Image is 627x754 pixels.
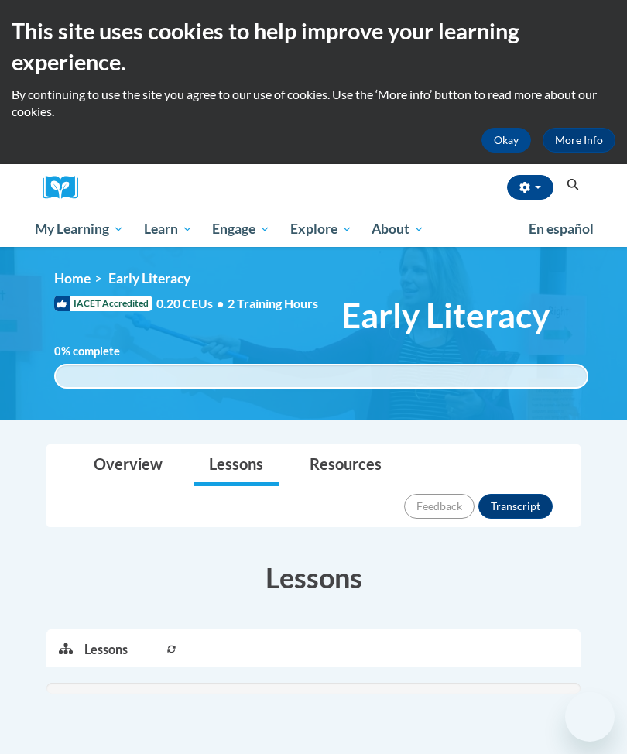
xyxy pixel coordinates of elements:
iframe: Button to launch messaging window [565,692,615,742]
span: My Learning [35,220,124,238]
span: Explore [290,220,352,238]
button: Account Settings [507,175,553,200]
a: En español [519,213,604,245]
img: Logo brand [43,176,89,200]
div: Main menu [23,211,604,247]
span: Early Literacy [341,295,550,336]
a: Explore [280,211,362,247]
a: Cox Campus [43,176,89,200]
a: Engage [202,211,280,247]
a: Learn [134,211,203,247]
label: % complete [54,343,143,360]
a: Overview [78,445,178,486]
a: Lessons [194,445,279,486]
span: IACET Accredited [54,296,152,311]
p: Lessons [84,641,128,658]
button: Okay [481,128,531,153]
span: 0 [54,344,61,358]
span: About [372,220,424,238]
span: 2 Training Hours [228,296,318,310]
span: En español [529,221,594,237]
a: About [362,211,435,247]
span: Learn [144,220,193,238]
span: 0.20 CEUs [156,295,228,312]
button: Feedback [404,494,475,519]
p: By continuing to use the site you agree to our use of cookies. Use the ‘More info’ button to read... [12,86,615,120]
a: More Info [543,128,615,153]
a: My Learning [25,211,134,247]
span: Engage [212,220,270,238]
button: Search [561,176,584,194]
span: Early Literacy [108,270,190,286]
span: • [217,296,224,310]
a: Home [54,270,91,286]
button: Transcript [478,494,553,519]
h2: This site uses cookies to help improve your learning experience. [12,15,615,78]
h3: Lessons [46,558,581,597]
a: Resources [294,445,397,486]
